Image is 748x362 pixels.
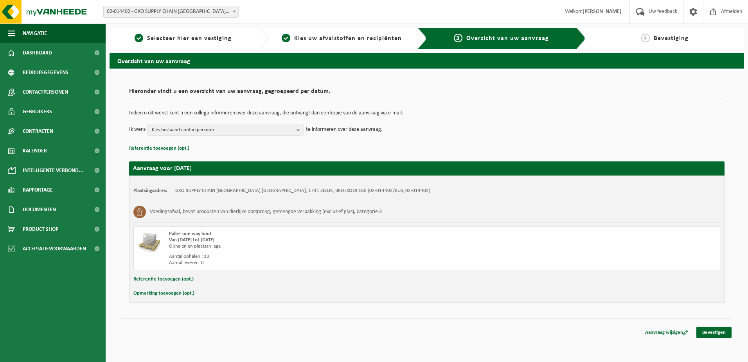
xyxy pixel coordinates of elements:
strong: Aanvraag voor [DATE] [133,165,192,172]
strong: Van [DATE] tot [DATE] [169,237,214,243]
p: Ik wens [129,124,146,136]
p: Indien u dit wenst kunt u een collega informeren over deze aanvraag, die ontvangt dan een kopie v... [129,110,725,116]
span: Selecteer hier een vestiging [147,35,232,42]
span: Kies uw afvalstoffen en recipiënten [294,35,402,42]
span: Kies bestaand contactpersoon [152,124,293,136]
a: Aanvraag wijzigen [639,327,694,338]
span: Documenten [23,200,56,219]
div: Aantal ophalen : 33 [169,253,458,260]
span: Rapportage [23,180,53,200]
span: Contracten [23,121,53,141]
span: Intelligente verbond... [23,161,83,180]
a: 2Kies uw afvalstoffen en recipiënten [272,34,412,43]
span: Gebruikers [23,102,52,121]
td: GXO SUPPLY CHAIN [GEOGRAPHIC_DATA] [GEOGRAPHIC_DATA], 1731 ZELLIK, BROEKOOI 160 (02-014402/BUS, 0... [175,188,430,194]
span: Navigatie [23,24,47,43]
span: Product Shop [23,219,58,239]
span: 02-014402 - GXO SUPPLY CHAIN BELGIUM NV - ZELLIK [104,6,238,17]
span: 02-014402 - GXO SUPPLY CHAIN BELGIUM NV - ZELLIK [103,6,239,18]
button: Opmerking toevoegen (opt.) [133,288,194,299]
strong: [PERSON_NAME] [583,9,622,14]
span: Acceptatievoorwaarden [23,239,86,259]
h2: Hieronder vindt u een overzicht van uw aanvraag, gegroepeerd per datum. [129,88,725,99]
img: LP-PA-00000-WDN-11.png [138,231,161,254]
div: Aantal leveren: 0 [169,260,458,266]
button: Referentie toevoegen (opt.) [133,274,194,284]
a: Bevestigen [696,327,732,338]
p: te informeren over deze aanvraag. [306,124,383,136]
span: Kalender [23,141,47,161]
span: Bedrijfsgegevens [23,63,68,82]
button: Kies bestaand contactpersoon [147,124,304,136]
span: Overzicht van uw aanvraag [466,35,549,42]
span: 3 [454,34,462,42]
span: Contactpersonen [23,82,68,102]
span: Dashboard [23,43,52,63]
span: 4 [641,34,650,42]
span: 2 [282,34,290,42]
span: Bevestiging [654,35,689,42]
div: Ophalen en plaatsen lege [169,243,458,250]
h2: Overzicht van uw aanvraag [110,53,744,68]
span: Pallet one way hout [169,231,212,236]
button: Referentie toevoegen (opt.) [129,143,189,154]
h3: Voedingsafval, bevat producten van dierlijke oorsprong, gemengde verpakking (exclusief glas), cat... [150,206,382,218]
span: 1 [135,34,143,42]
strong: Plaatsingsadres: [133,188,167,193]
a: 1Selecteer hier een vestiging [113,34,253,43]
